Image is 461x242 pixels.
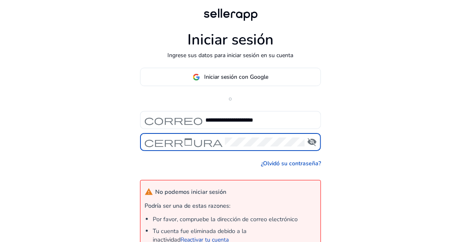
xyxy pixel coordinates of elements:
span: correo [144,115,203,125]
p: Podría ser una de estas razones: [145,202,316,211]
p: Ingrese sus datos para iniciar sesión en su cuenta [168,51,294,60]
img: google-logo.svg [193,73,200,81]
span: Iniciar sesión con Google [204,73,268,81]
a: ¿Olvidó su contraseña? [261,159,321,168]
mat-icon: warning [145,188,153,196]
h1: Iniciar sesión [187,31,274,49]
font: No podemos iniciar sesión [155,189,226,195]
font: Por favor, compruebe la dirección de correo electrónico [153,215,298,223]
button: Iniciar sesión con Google [140,68,321,86]
p: o [140,94,321,103]
span: visibility_off [307,137,317,147]
span: cerradura [144,137,223,147]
